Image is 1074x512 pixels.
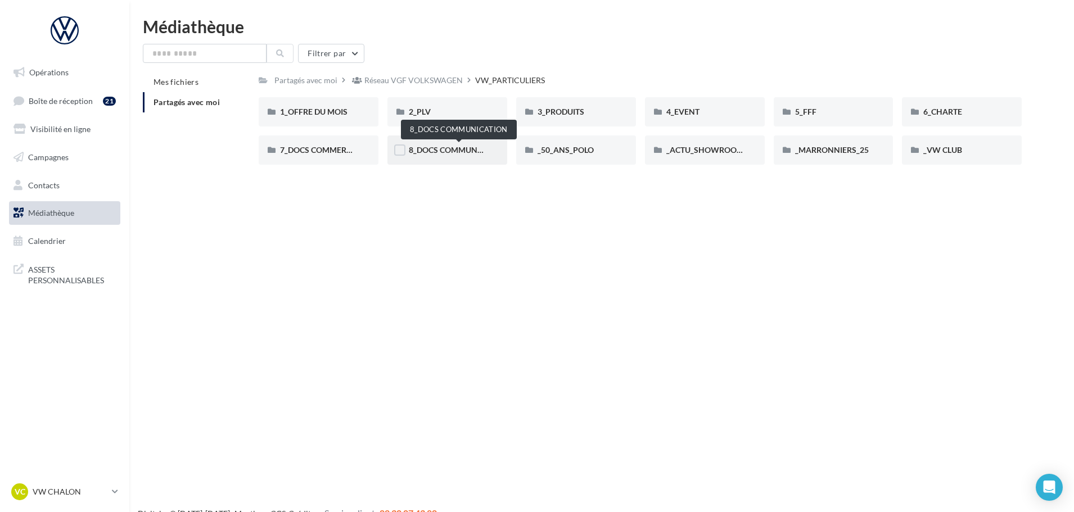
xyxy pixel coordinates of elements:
[1036,474,1063,501] div: Open Intercom Messenger
[30,124,91,134] span: Visibilité en ligne
[28,236,66,246] span: Calendrier
[923,145,962,155] span: _VW CLUB
[274,75,337,86] div: Partagés avec moi
[7,257,123,291] a: ASSETS PERSONNALISABLES
[475,75,545,86] div: VW_PARTICULIERS
[409,107,431,116] span: 2_PLV
[409,145,509,155] span: 8_DOCS COMMUNICATION
[7,229,123,253] a: Calendrier
[7,146,123,169] a: Campagnes
[103,97,116,106] div: 21
[666,107,700,116] span: 4_EVENT
[280,145,371,155] span: 7_DOCS COMMERCIAUX
[7,174,123,197] a: Contacts
[795,145,869,155] span: _MARRONNIERS_25
[29,67,69,77] span: Opérations
[15,486,25,497] span: VC
[923,107,962,116] span: 6_CHARTE
[154,97,220,107] span: Partagés avec moi
[7,117,123,141] a: Visibilité en ligne
[538,145,594,155] span: _50_ANS_POLO
[364,75,463,86] div: Réseau VGF VOLKSWAGEN
[28,152,69,162] span: Campagnes
[666,145,744,155] span: _ACTU_SHOWROOM
[28,208,74,218] span: Médiathèque
[154,77,198,87] span: Mes fichiers
[7,201,123,225] a: Médiathèque
[280,107,348,116] span: 1_OFFRE DU MOIS
[33,486,107,497] p: VW CHALON
[795,107,816,116] span: 5_FFF
[143,18,1061,35] div: Médiathèque
[7,61,123,84] a: Opérations
[401,120,517,139] div: 8_DOCS COMMUNICATION
[7,89,123,113] a: Boîte de réception21
[9,481,120,502] a: VC VW CHALON
[29,96,93,105] span: Boîte de réception
[298,44,364,63] button: Filtrer par
[28,180,60,189] span: Contacts
[538,107,584,116] span: 3_PRODUITS
[28,262,116,286] span: ASSETS PERSONNALISABLES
